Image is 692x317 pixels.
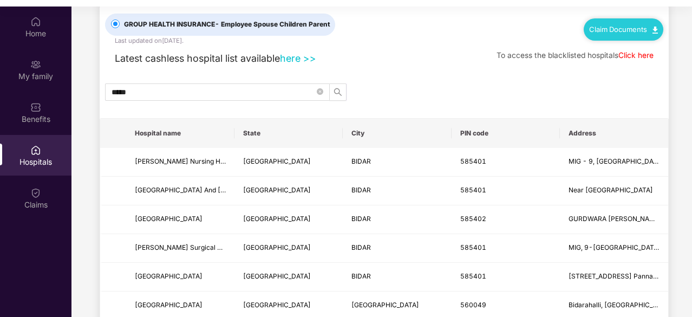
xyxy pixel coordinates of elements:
[560,119,668,148] th: Address
[351,301,419,309] span: [GEOGRAPHIC_DATA]
[330,88,346,96] span: search
[115,36,184,46] div: Last updated on [DATE] .
[343,234,451,263] td: BIDAR
[317,88,323,95] span: close-circle
[497,51,618,60] span: To access the blacklisted hospitals
[343,177,451,205] td: BIDAR
[243,301,311,309] span: [GEOGRAPHIC_DATA]
[243,243,311,251] span: [GEOGRAPHIC_DATA]
[560,234,668,263] td: MIG, 9-KHB Colony
[126,148,234,177] td: Vivek Nursing Home
[452,119,560,148] th: PIN code
[126,205,234,234] td: GURU NANAK HOSPITAL
[126,177,234,205] td: Deshpande Eye Hospital And Phaco Centre
[30,187,41,198] img: svg+xml;base64,PHN2ZyBpZD0iQ2xhaW0iIHhtbG5zPSJodHRwOi8vd3d3LnczLm9yZy8yMDAwL3N2ZyIgd2lkdGg9IjIwIi...
[30,102,41,113] img: svg+xml;base64,PHN2ZyBpZD0iQmVuZWZpdHMiIHhtbG5zPSJodHRwOi8vd3d3LnczLm9yZy8yMDAwL3N2ZyIgd2lkdGg9Ij...
[351,157,371,165] span: BIDAR
[30,145,41,156] img: svg+xml;base64,PHN2ZyBpZD0iSG9zcGl0YWxzIiB4bWxucz0iaHR0cDovL3d3dy53My5vcmcvMjAwMC9zdmciIHdpZHRoPS...
[569,301,672,309] span: Bidarahalli, [GEOGRAPHIC_DATA]
[135,215,203,223] span: [GEOGRAPHIC_DATA]
[30,59,41,70] img: svg+xml;base64,PHN2ZyB3aWR0aD0iMjAiIGhlaWdodD0iMjAiIHZpZXdCb3g9IjAgMCAyMCAyMCIgZmlsbD0ibm9uZSIgeG...
[343,205,451,234] td: BIDAR
[560,177,668,205] td: Near Karnataka Bank Road, Mohan Market
[234,177,343,205] td: Karnataka
[135,186,285,194] span: [GEOGRAPHIC_DATA] And [GEOGRAPHIC_DATA]
[135,243,298,251] span: [PERSON_NAME] Surgical & Maternity Nursing Home
[351,215,371,223] span: BIDAR
[351,243,371,251] span: BIDAR
[460,243,486,251] span: 585401
[569,186,653,194] span: Near [GEOGRAPHIC_DATA]
[135,301,203,309] span: [GEOGRAPHIC_DATA]
[569,215,662,223] span: GURDWARA [PERSON_NAME]
[460,272,486,280] span: 585401
[460,215,486,223] span: 585402
[618,51,654,60] a: Click here
[560,148,668,177] td: MIG - 9, KHB Colony, Bidar
[560,205,668,234] td: GURDWARA SRI NANAK JHIRA SAHEB
[652,27,658,34] img: svg+xml;base64,PHN2ZyB4bWxucz0iaHR0cDovL3d3dy53My5vcmcvMjAwMC9zdmciIHdpZHRoPSIxMC40IiBoZWlnaHQ9Ij...
[351,186,371,194] span: BIDAR
[243,186,311,194] span: [GEOGRAPHIC_DATA]
[115,53,280,64] span: Latest cashless hospital list available
[243,272,311,280] span: [GEOGRAPHIC_DATA]
[120,20,335,30] span: GROUP HEALTH INSURANCE
[343,148,451,177] td: BIDAR
[460,301,486,309] span: 560049
[243,157,311,165] span: [GEOGRAPHIC_DATA]
[460,186,486,194] span: 585401
[135,272,203,280] span: [GEOGRAPHIC_DATA]
[243,215,311,223] span: [GEOGRAPHIC_DATA]
[280,53,316,64] a: here >>
[317,87,323,97] span: close-circle
[234,205,343,234] td: Karnataka
[589,25,658,34] a: Claim Documents
[126,234,234,263] td: Vivek Surgical & Maternity Nursing Home
[569,129,660,138] span: Address
[234,263,343,292] td: Karnataka
[234,119,343,148] th: State
[460,157,486,165] span: 585401
[135,129,226,138] span: Hospital name
[343,119,451,148] th: City
[234,148,343,177] td: Karnataka
[343,263,451,292] td: BIDAR
[30,16,41,27] img: svg+xml;base64,PHN2ZyBpZD0iSG9tZSIgeG1sbnM9Imh0dHA6Ly93d3cudzMub3JnLzIwMDAvc3ZnIiB3aWR0aD0iMjAiIG...
[569,243,661,251] span: MIG, 9-[GEOGRAPHIC_DATA]
[351,272,371,280] span: BIDAR
[234,234,343,263] td: Karnataka
[215,20,330,28] span: - Employee Spouse Children Parent
[126,263,234,292] td: Talwade Hospital
[329,83,347,101] button: search
[135,157,234,165] span: [PERSON_NAME] Nursing Home
[126,119,234,148] th: Hospital name
[560,263,668,292] td: Plot No. 3, Cmc No. 8-4-73/2, Opp Heeralal Pannalal School, Janwada Road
